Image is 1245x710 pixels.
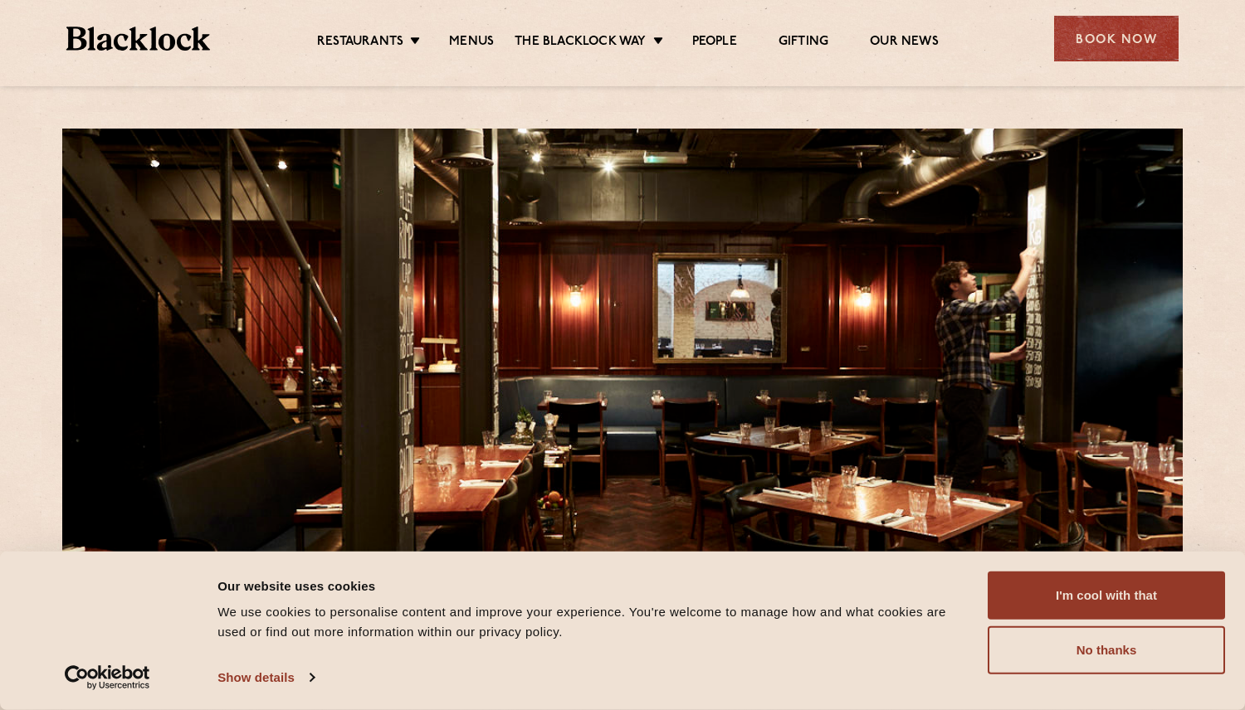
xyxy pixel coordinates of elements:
[217,602,969,642] div: We use cookies to personalise content and improve your experience. You're welcome to manage how a...
[35,665,180,690] a: Usercentrics Cookiebot - opens in a new window
[66,27,210,51] img: BL_Textured_Logo-footer-cropped.svg
[779,34,828,52] a: Gifting
[692,34,737,52] a: People
[217,665,314,690] a: Show details
[988,626,1225,674] button: No thanks
[449,34,494,52] a: Menus
[988,571,1225,620] button: I'm cool with that
[870,34,939,52] a: Our News
[515,34,646,52] a: The Blacklock Way
[1054,16,1179,61] div: Book Now
[217,576,969,596] div: Our website uses cookies
[317,34,403,52] a: Restaurants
